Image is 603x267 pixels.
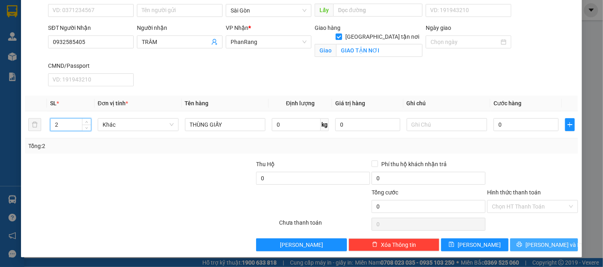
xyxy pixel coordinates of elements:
input: 0 [335,118,400,131]
input: Giao tận nơi [336,44,422,57]
label: Ngày giao [426,25,451,31]
span: VP Nhận [226,25,248,31]
span: Đơn vị tính [98,100,128,106]
span: Giao hàng [315,25,340,31]
span: [GEOGRAPHIC_DATA] tận nơi [342,32,422,41]
span: up [84,120,89,125]
button: printer[PERSON_NAME] và In [510,238,578,251]
span: kg [321,118,329,131]
b: [DOMAIN_NAME] [68,31,111,37]
div: Tổng: 2 [28,142,233,150]
button: save[PERSON_NAME] [441,238,509,251]
b: Thiện Trí [10,52,36,76]
button: deleteXóa Thông tin [349,238,439,251]
div: Chưa thanh toán [278,218,371,232]
span: Increase Value [82,119,91,125]
input: Dọc đường [333,4,422,17]
button: [PERSON_NAME] [256,238,347,251]
b: Gửi khách hàng [50,12,80,50]
img: logo.jpg [88,10,107,29]
button: plus [565,118,575,131]
span: Xóa Thông tin [381,240,416,249]
li: (c) 2017 [68,38,111,48]
span: Tổng cước [372,189,398,196]
span: Phí thu hộ khách nhận trả [378,160,450,169]
span: PhanRang [231,36,307,48]
input: Ghi Chú [407,118,487,131]
span: Định lượng [286,100,315,106]
div: CMND/Passport [48,61,134,70]
label: Hình thức thanh toán [487,189,541,196]
span: delete [372,242,378,248]
span: [PERSON_NAME] và In [525,240,582,249]
span: SL [50,100,57,106]
span: plus [565,121,574,128]
input: VD: Bàn, Ghế [185,118,266,131]
span: Lấy [315,4,333,17]
div: SĐT Người Nhận [48,23,134,32]
span: Giá trị hàng [335,100,365,106]
span: Decrease Value [82,125,91,131]
span: down [84,125,89,130]
span: Sài Gòn [231,4,307,17]
div: Người nhận [137,23,223,32]
span: save [449,242,454,248]
span: Tên hàng [185,100,209,106]
span: Khác [103,119,174,131]
span: Giao [315,44,336,57]
th: Ghi chú [403,96,491,111]
span: printer [517,242,522,248]
input: Ngày giao [431,38,499,46]
span: user-add [211,39,218,45]
span: [PERSON_NAME] [458,240,501,249]
span: Thu Hộ [256,161,275,167]
span: [PERSON_NAME] [280,240,323,249]
span: Cước hàng [494,100,521,106]
button: delete [28,118,41,131]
